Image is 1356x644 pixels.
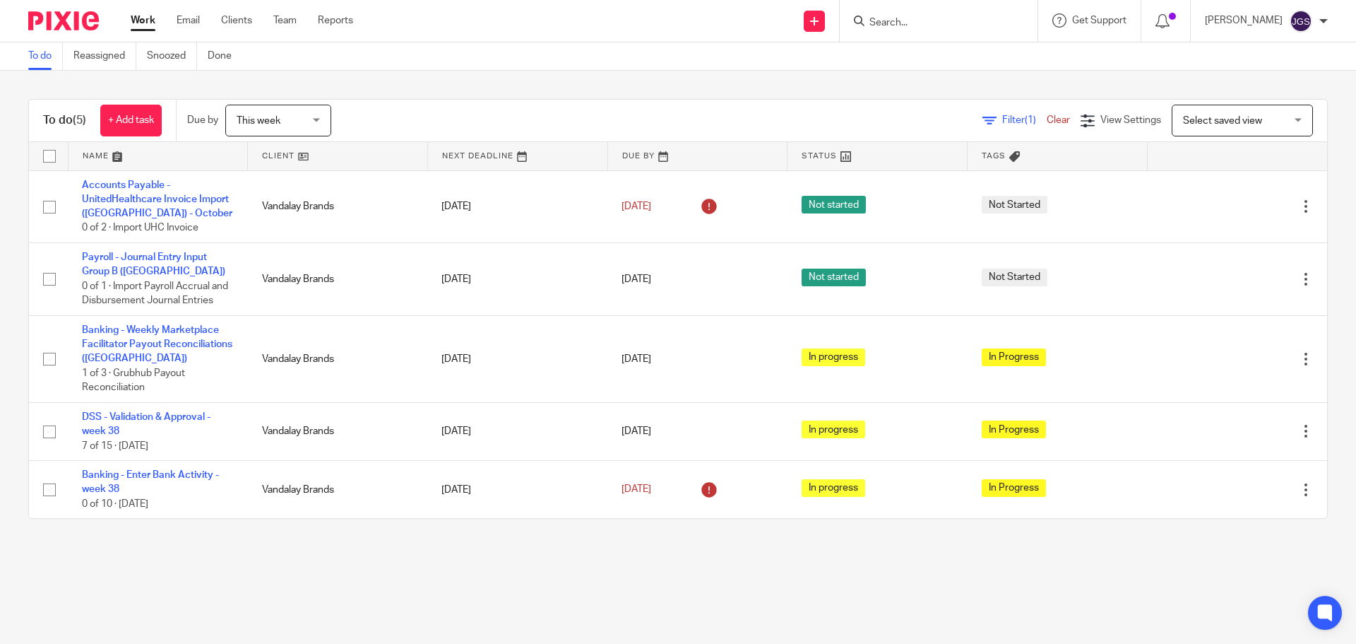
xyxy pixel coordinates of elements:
[1072,16,1126,25] span: Get Support
[802,196,866,213] span: Not started
[82,252,225,276] a: Payroll - Journal Entry Input Group B ([GEOGRAPHIC_DATA])
[982,152,1006,160] span: Tags
[982,269,1047,286] span: Not Started
[1205,13,1283,28] p: [PERSON_NAME]
[802,349,865,366] span: In progress
[802,421,865,438] span: In progress
[868,17,995,30] input: Search
[177,13,200,28] a: Email
[73,42,136,70] a: Reassigned
[82,180,232,219] a: Accounts Payable - UnitedHealthcare Invoice Import ([GEOGRAPHIC_DATA]) - October
[147,42,197,70] a: Snoozed
[621,485,651,495] span: [DATE]
[982,479,1046,497] span: In Progress
[427,243,607,316] td: [DATE]
[427,461,607,519] td: [DATE]
[427,402,607,460] td: [DATE]
[273,13,297,28] a: Team
[28,42,63,70] a: To do
[1290,10,1312,33] img: svg%3E
[1002,115,1047,125] span: Filter
[427,315,607,402] td: [DATE]
[82,325,232,364] a: Banking - Weekly Marketplace Facilitator Payout Reconciliations ([GEOGRAPHIC_DATA])
[73,115,86,126] span: (5)
[187,113,218,127] p: Due by
[621,426,651,436] span: [DATE]
[248,402,428,460] td: Vandalay Brands
[1100,115,1161,125] span: View Settings
[621,201,651,211] span: [DATE]
[100,105,162,136] a: + Add task
[982,196,1047,213] span: Not Started
[82,223,198,233] span: 0 of 2 · Import UHC Invoice
[318,13,353,28] a: Reports
[248,315,428,402] td: Vandalay Brands
[131,13,155,28] a: Work
[621,274,651,284] span: [DATE]
[248,461,428,519] td: Vandalay Brands
[802,479,865,497] span: In progress
[982,421,1046,438] span: In Progress
[28,11,99,30] img: Pixie
[82,441,148,451] span: 7 of 15 · [DATE]
[237,116,280,126] span: This week
[82,368,185,393] span: 1 of 3 · Grubhub Payout Reconciliation
[248,243,428,316] td: Vandalay Brands
[1047,115,1070,125] a: Clear
[802,269,866,286] span: Not started
[43,113,86,128] h1: To do
[1025,115,1036,125] span: (1)
[248,170,428,243] td: Vandalay Brands
[208,42,242,70] a: Done
[221,13,252,28] a: Clients
[982,349,1046,366] span: In Progress
[427,170,607,243] td: [DATE]
[82,470,219,494] a: Banking - Enter Bank Activity - week 38
[82,412,210,436] a: DSS - Validation & Approval - week 38
[82,499,148,509] span: 0 of 10 · [DATE]
[82,281,228,306] span: 0 of 1 · Import Payroll Accrual and Disbursement Journal Entries
[1183,116,1262,126] span: Select saved view
[621,354,651,364] span: [DATE]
